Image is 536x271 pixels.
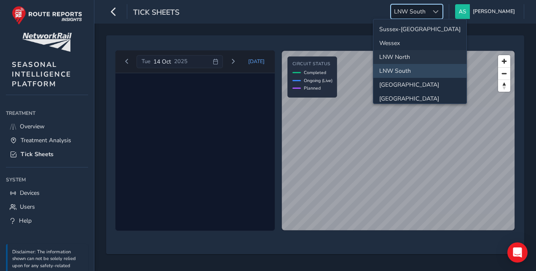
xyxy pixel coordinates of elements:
[133,7,180,19] span: Tick Sheets
[6,173,88,186] div: System
[473,4,515,19] span: [PERSON_NAME]
[6,214,88,228] a: Help
[22,33,72,52] img: customer logo
[20,189,40,197] span: Devices
[304,85,321,91] span: Planned
[391,5,429,19] span: LNW South
[498,80,510,92] button: Reset bearing to north
[373,22,466,36] li: Sussex-Kent
[373,92,466,106] li: Wales
[373,64,466,78] li: LNW South
[12,6,82,25] img: rr logo
[12,60,71,89] span: SEASONAL INTELLIGENCE PLATFORM
[6,200,88,214] a: Users
[21,136,71,144] span: Treatment Analysis
[20,122,45,130] span: Overview
[6,107,88,120] div: Treatment
[120,56,134,67] button: Previous day
[226,56,240,67] button: Next day
[6,186,88,200] a: Devices
[21,150,54,158] span: Tick Sheets
[373,36,466,50] li: Wessex
[304,69,326,76] span: Completed
[373,78,466,92] li: North and East
[498,67,510,80] button: Zoom out
[507,242,528,263] div: Open Intercom Messenger
[455,4,470,19] img: diamond-layout
[6,133,88,147] a: Treatment Analysis
[20,203,35,211] span: Users
[248,58,265,65] span: [DATE]
[455,4,518,19] button: [PERSON_NAME]
[153,58,171,66] span: 14 Oct
[282,51,515,231] canvas: Map
[373,50,466,64] li: LNW North
[304,77,332,84] span: Ongoing (Live)
[6,120,88,133] a: Overview
[243,55,271,68] button: Today
[498,55,510,67] button: Zoom in
[19,217,32,225] span: Help
[174,58,188,65] span: 2025
[292,61,332,67] h4: Circuit Status
[142,58,150,65] span: Tue
[6,147,88,161] a: Tick Sheets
